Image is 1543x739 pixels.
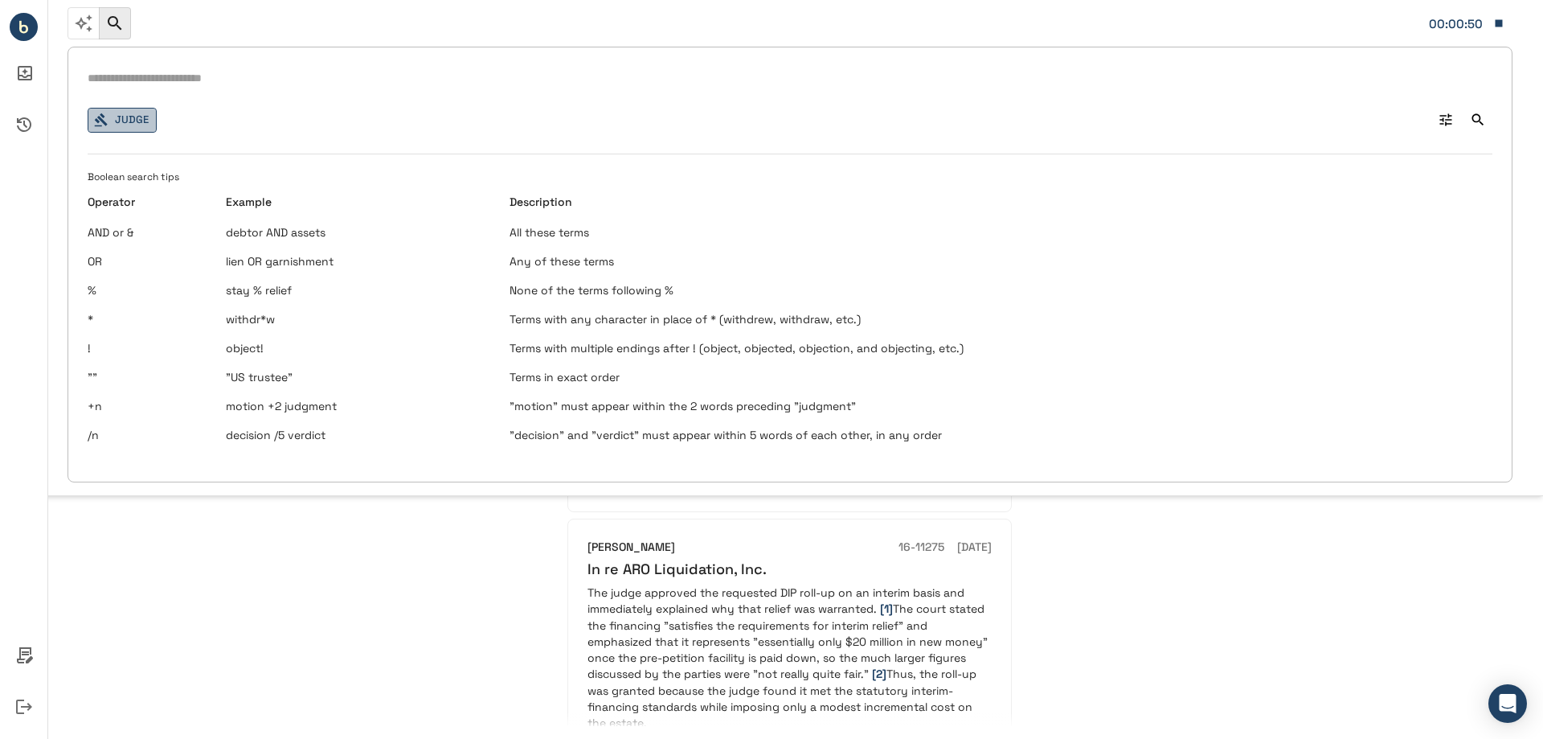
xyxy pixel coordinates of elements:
[497,363,1492,392] td: Terms in exact order
[213,421,497,450] td: decision /5 verdict
[497,305,1492,334] td: Terms with any character in place of * (withdrew, withdraw, etc.)
[898,539,944,556] h6: 16-11275
[497,392,1492,421] td: "motion" must appear within the 2 words preceding "judgment"
[88,186,213,218] th: Operator
[1463,105,1492,134] button: Search
[1488,684,1527,723] div: Open Intercom Messenger
[497,276,1492,305] td: None of the terms following %
[880,601,893,616] span: [1]
[497,247,1492,276] td: Any of these terms
[587,585,992,731] p: The judge approved the requested DIP roll-up on an interim basis and immediately explained why th...
[213,186,497,218] th: Example
[497,218,1492,247] td: All these terms
[1429,14,1485,35] div: Matter: 107868:0001
[587,560,992,578] h6: In re ARO Liquidation, Inc.
[88,170,179,196] span: Boolean search tips
[213,392,497,421] td: motion +2 judgment
[213,247,497,276] td: lien OR garnishment
[497,421,1492,450] td: "decision" and "verdict" must appear within 5 words of each other, in any order
[88,392,213,421] td: +n
[213,363,497,392] td: "US trustee"
[88,108,157,133] button: Judge
[1421,6,1512,40] button: Matter: 107868:0001
[88,218,213,247] td: AND or &
[1431,105,1460,134] button: Advanced Search
[213,334,497,363] td: object!
[213,276,497,305] td: stay % relief
[88,421,213,450] td: /n
[213,305,497,334] td: withdr*w
[213,218,497,247] td: debtor AND assets
[587,539,675,556] h6: [PERSON_NAME]
[872,667,886,681] span: [2]
[88,276,213,305] td: %
[497,186,1492,218] th: Description
[88,334,213,363] td: !
[497,334,1492,363] td: Terms with multiple endings after ! (object, objected, objection, and objecting, etc.)
[957,539,992,556] h6: [DATE]
[88,363,213,392] td: ""
[88,247,213,276] td: OR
